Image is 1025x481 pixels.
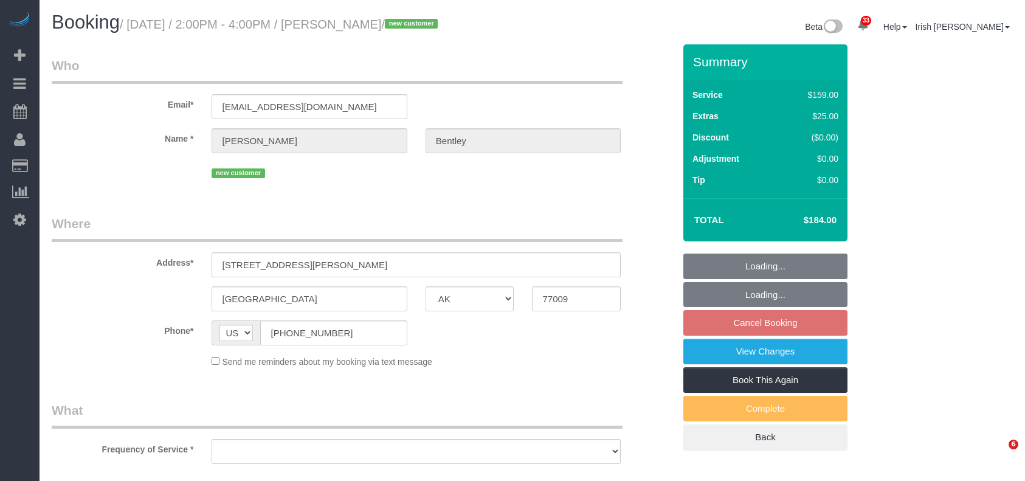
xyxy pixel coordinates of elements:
[805,22,843,32] a: Beta
[692,131,729,144] label: Discount
[692,89,723,101] label: Service
[767,215,837,226] h4: $184.00
[683,367,847,393] a: Book This Again
[782,153,838,165] div: $0.00
[52,401,623,429] legend: What
[212,286,407,311] input: City*
[683,424,847,450] a: Back
[52,12,120,33] span: Booking
[692,153,739,165] label: Adjustment
[43,128,202,145] label: Name *
[694,215,724,225] strong: Total
[426,128,621,153] input: Last Name*
[212,94,407,119] input: Email*
[1009,440,1018,449] span: 6
[43,94,202,111] label: Email*
[916,22,1010,32] a: Irish [PERSON_NAME]
[532,286,621,311] input: Zip Code*
[883,22,907,32] a: Help
[683,339,847,364] a: View Changes
[43,439,202,455] label: Frequency of Service *
[222,357,432,367] span: Send me reminders about my booking via text message
[692,110,719,122] label: Extras
[984,440,1013,469] iframe: Intercom live chat
[782,89,838,101] div: $159.00
[692,174,705,186] label: Tip
[260,320,407,345] input: Phone*
[120,18,441,31] small: / [DATE] / 2:00PM - 4:00PM / [PERSON_NAME]
[851,12,875,39] a: 33
[782,174,838,186] div: $0.00
[382,18,442,31] span: /
[43,252,202,269] label: Address*
[861,16,871,26] span: 33
[782,110,838,122] div: $25.00
[212,168,264,178] span: new customer
[693,55,841,69] h3: Summary
[823,19,843,35] img: New interface
[385,19,438,29] span: new customer
[52,57,623,84] legend: Who
[52,215,623,242] legend: Where
[43,320,202,337] label: Phone*
[782,131,838,144] div: ($0.00)
[7,12,32,29] img: Automaid Logo
[212,128,407,153] input: First Name*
